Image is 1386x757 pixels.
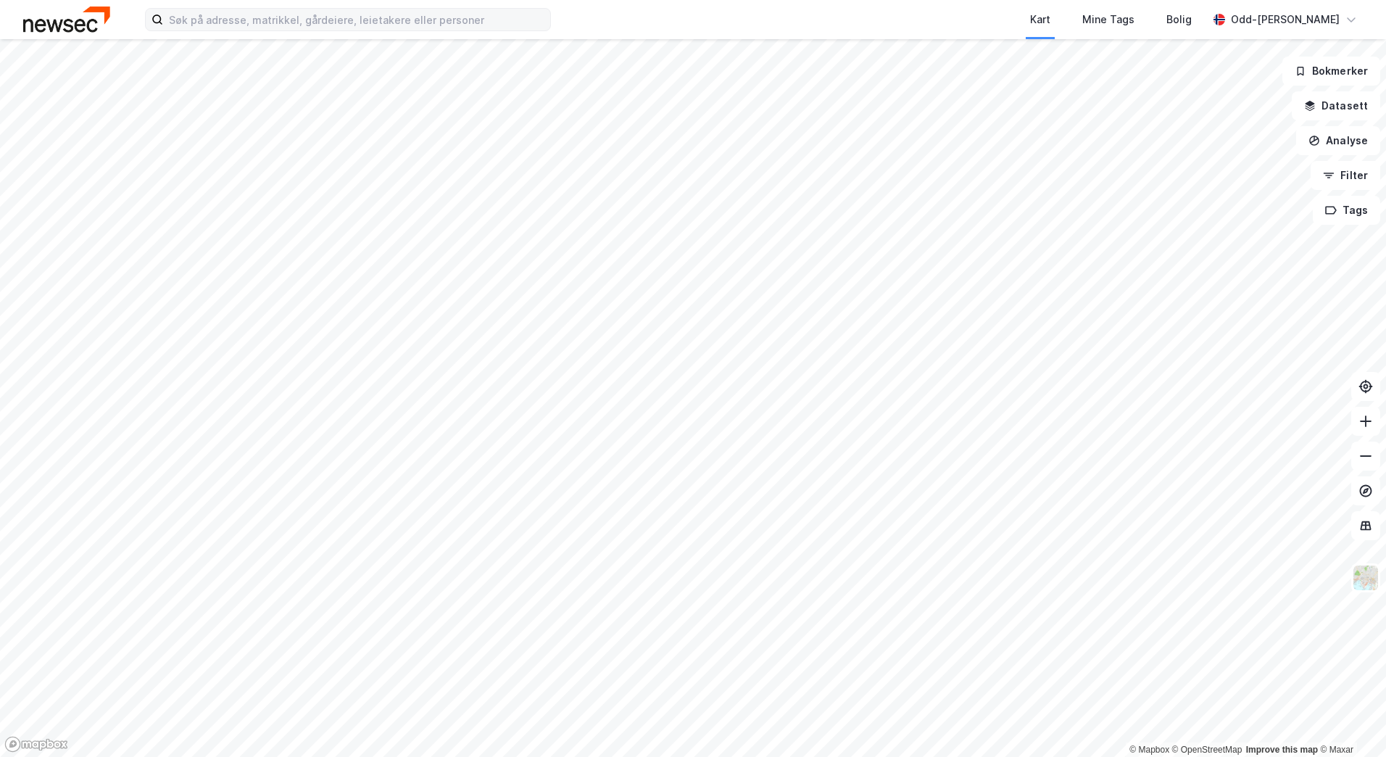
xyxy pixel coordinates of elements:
button: Analyse [1296,126,1380,155]
a: Mapbox [1129,745,1169,755]
a: Mapbox homepage [4,736,68,753]
iframe: Chat Widget [1314,687,1386,757]
a: OpenStreetMap [1172,745,1242,755]
div: Kontrollprogram for chat [1314,687,1386,757]
div: Bolig [1166,11,1192,28]
div: Mine Tags [1082,11,1134,28]
button: Tags [1313,196,1380,225]
button: Bokmerker [1282,57,1380,86]
input: Søk på adresse, matrikkel, gårdeiere, leietakere eller personer [163,9,550,30]
div: Odd-[PERSON_NAME] [1231,11,1340,28]
a: Improve this map [1246,745,1318,755]
button: Datasett [1292,91,1380,120]
img: newsec-logo.f6e21ccffca1b3a03d2d.png [23,7,110,32]
div: Kart [1030,11,1050,28]
img: Z [1352,564,1379,592]
button: Filter [1311,161,1380,190]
